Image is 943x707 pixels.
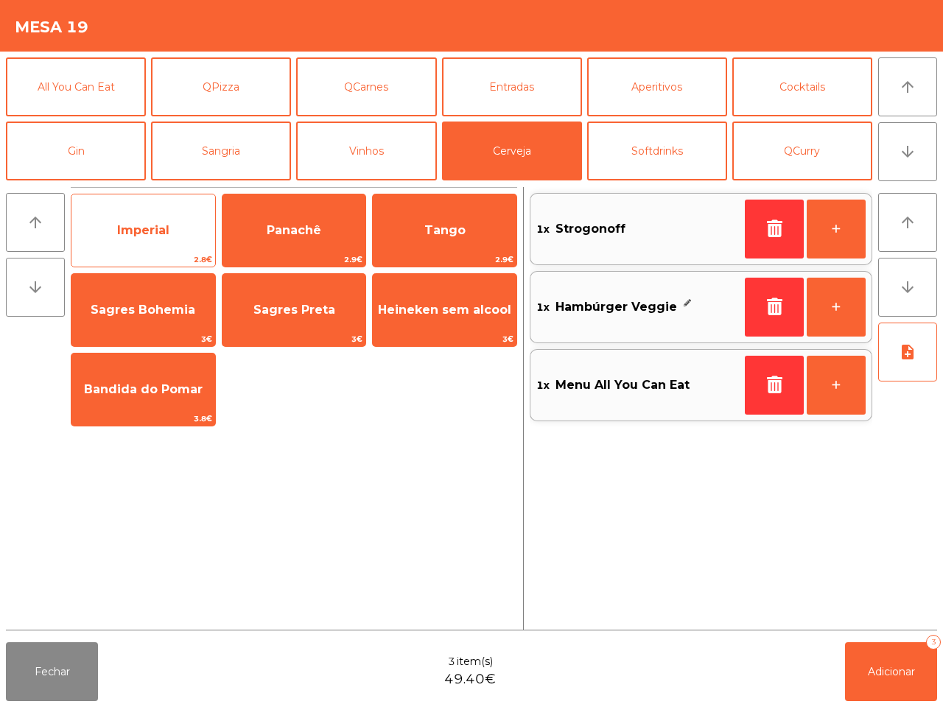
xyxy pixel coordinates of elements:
[899,78,916,96] i: arrow_upward
[926,635,941,650] div: 3
[899,343,916,361] i: note_add
[878,193,937,252] button: arrow_upward
[899,278,916,296] i: arrow_downward
[442,122,582,180] button: Cerveja
[442,57,582,116] button: Entradas
[6,57,146,116] button: All You Can Eat
[878,323,937,381] button: note_add
[71,332,215,346] span: 3€
[587,122,727,180] button: Softdrinks
[899,214,916,231] i: arrow_upward
[555,296,677,318] span: Hambúrger Veggie
[845,642,937,701] button: Adicionar3
[587,57,727,116] button: Aperitivos
[15,16,88,38] h4: Mesa 19
[457,654,493,669] span: item(s)
[732,57,872,116] button: Cocktails
[117,223,169,237] span: Imperial
[84,382,203,396] span: Bandida do Pomar
[151,122,291,180] button: Sangria
[878,122,937,181] button: arrow_downward
[424,223,466,237] span: Tango
[222,332,366,346] span: 3€
[71,412,215,426] span: 3.8€
[91,303,195,317] span: Sagres Bohemia
[27,214,44,231] i: arrow_upward
[868,665,915,678] span: Adicionar
[555,218,625,240] span: Strogonoff
[296,57,436,116] button: QCarnes
[732,122,872,180] button: QCurry
[6,642,98,701] button: Fechar
[6,122,146,180] button: Gin
[253,303,335,317] span: Sagres Preta
[878,57,937,116] button: arrow_upward
[373,332,516,346] span: 3€
[6,258,65,317] button: arrow_downward
[536,296,550,318] span: 1x
[151,57,291,116] button: QPizza
[444,669,496,689] span: 49.40€
[536,374,550,396] span: 1x
[222,253,366,267] span: 2.9€
[807,278,866,337] button: +
[71,253,215,267] span: 2.8€
[296,122,436,180] button: Vinhos
[27,278,44,296] i: arrow_downward
[899,143,916,161] i: arrow_downward
[555,374,690,396] span: Menu All You Can Eat
[267,223,321,237] span: Panachê
[536,218,550,240] span: 1x
[378,303,511,317] span: Heineken sem alcool
[807,200,866,258] button: +
[807,356,866,415] button: +
[373,253,516,267] span: 2.9€
[448,654,455,669] span: 3
[878,258,937,317] button: arrow_downward
[6,193,65,252] button: arrow_upward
